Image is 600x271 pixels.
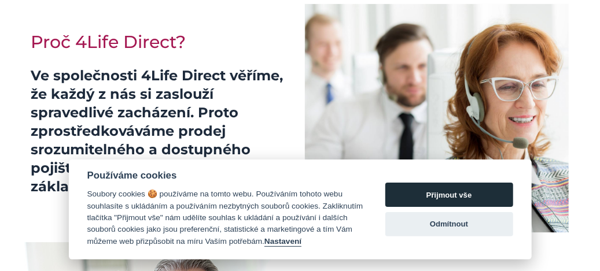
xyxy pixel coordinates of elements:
[385,183,513,207] button: Přijmout vše
[264,237,301,247] button: Nastavení
[31,32,292,53] h2: Proč 4Life Direct?
[385,212,513,236] button: Odmítnout
[87,170,363,181] div: Používáme cookies
[87,188,363,247] div: Soubory cookies 🍪 používáme na tomto webu. Používáním tohoto webu souhlasíte s ukládáním a použív...
[31,66,292,196] p: Ve společnosti 4Life Direct věříme, že každý z nás si zaslouží spravedlivé zacházení. Proto zpros...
